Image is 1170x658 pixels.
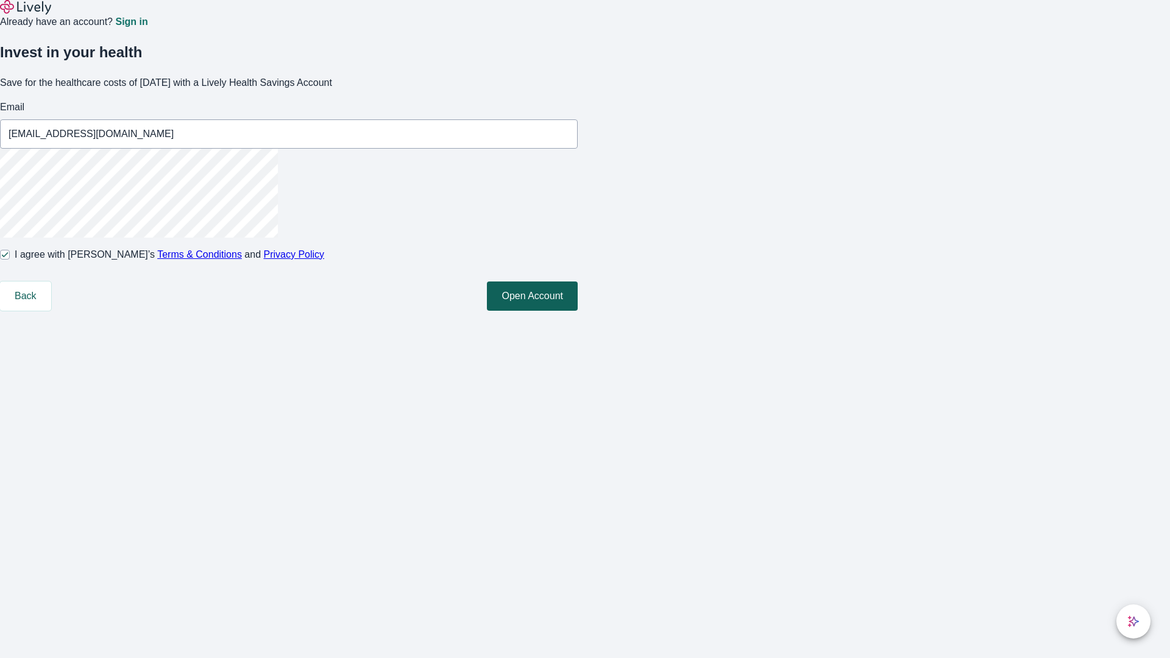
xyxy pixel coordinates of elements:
svg: Lively AI Assistant [1127,615,1140,628]
a: Terms & Conditions [157,249,242,260]
span: I agree with [PERSON_NAME]’s and [15,247,324,262]
button: chat [1116,604,1150,639]
a: Privacy Policy [264,249,325,260]
button: Open Account [487,281,578,311]
a: Sign in [115,17,147,27]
